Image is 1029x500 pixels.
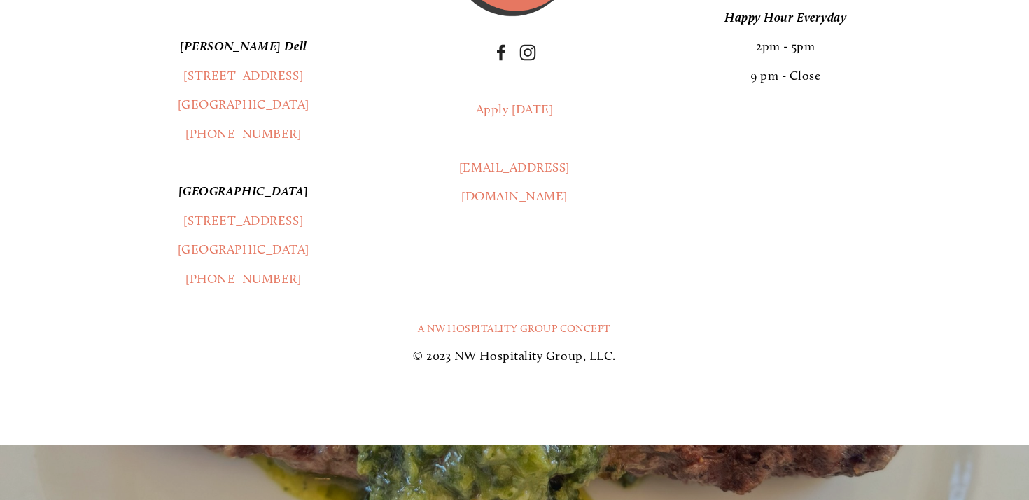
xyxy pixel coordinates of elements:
a: [EMAIL_ADDRESS][DOMAIN_NAME] [459,160,570,204]
a: Apply [DATE] [476,102,553,117]
p: © 2023 NW Hospitality Group, LLC. [62,342,967,370]
em: [GEOGRAPHIC_DATA] [178,183,309,199]
a: [PHONE_NUMBER] [185,271,302,286]
a: [PHONE_NUMBER] [185,126,302,141]
a: [GEOGRAPHIC_DATA] [178,97,309,112]
a: [STREET_ADDRESS][GEOGRAPHIC_DATA] [178,213,309,257]
a: A NW Hospitality Group Concept [418,322,611,335]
